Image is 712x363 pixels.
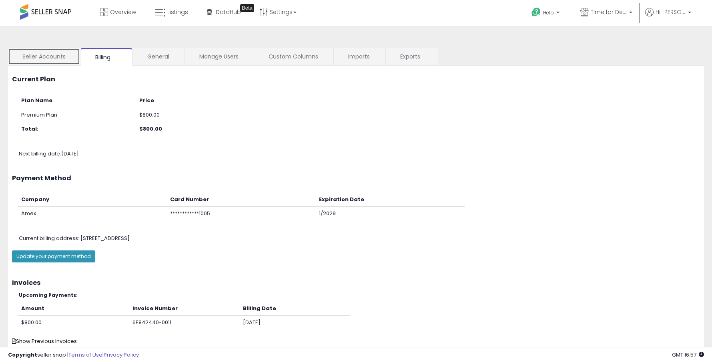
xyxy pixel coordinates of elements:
h3: Payment Method [12,175,700,182]
button: Update your payment method [12,250,95,262]
td: $800.00 [136,108,217,122]
th: Plan Name [18,94,136,108]
div: Tooltip anchor [240,4,254,12]
span: Hi [PERSON_NAME] [656,8,686,16]
th: Expiration Date [316,193,465,207]
td: Amex [18,207,167,221]
span: Current billing address: [19,234,79,242]
strong: Copyright [8,351,37,359]
a: Privacy Policy [104,351,139,359]
th: Company [18,193,167,207]
span: 2025-09-12 16:57 GMT [672,351,704,359]
a: Imports [334,48,385,65]
span: Listings [167,8,188,16]
h3: Invoices [12,279,700,286]
a: Seller Accounts [8,48,80,65]
span: Overview [110,8,136,16]
a: Billing [81,48,132,66]
th: Amount [18,302,129,316]
a: Terms of Use [68,351,102,359]
span: Show Previous Invoices [12,337,77,345]
a: Exports [386,48,437,65]
th: Card Number [167,193,316,207]
h3: Current Plan [12,76,700,83]
td: $800.00 [18,316,129,330]
th: Invoice Number [129,302,240,316]
td: 1/2029 [316,207,465,221]
span: Time for Deals [591,8,627,16]
a: General [133,48,184,65]
b: $800.00 [139,125,162,133]
a: Hi [PERSON_NAME] [645,8,691,26]
a: Custom Columns [254,48,333,65]
a: Manage Users [185,48,253,65]
td: [DATE] [240,316,350,330]
a: Help [525,1,568,26]
td: 6E842440-0011 [129,316,240,330]
th: Price [136,94,217,108]
b: Total: [21,125,38,133]
th: Billing Date [240,302,350,316]
td: Premium Plan [18,108,136,122]
div: seller snap | | [8,351,139,359]
span: DataHub [216,8,241,16]
span: Help [543,9,554,16]
i: Get Help [531,7,541,17]
h5: Upcoming Payments: [19,292,700,298]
